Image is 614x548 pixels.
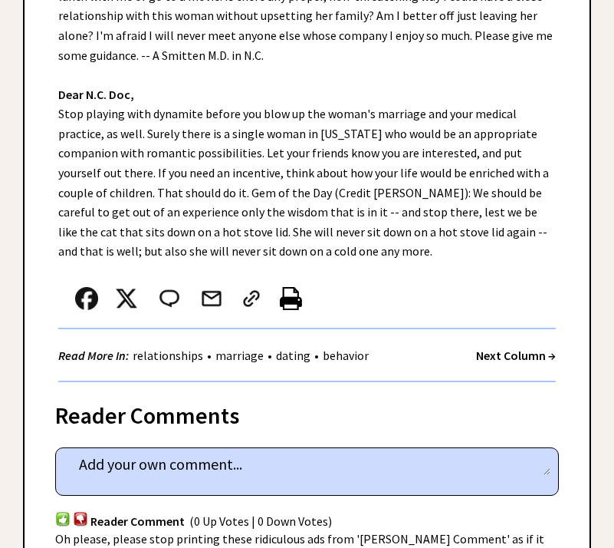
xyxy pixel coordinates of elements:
[212,348,268,363] a: marriage
[189,514,332,530] span: (0 Up Votes | 0 Down Votes)
[280,287,302,310] img: printer%20icon.png
[73,511,88,526] img: votdown.png
[319,348,373,363] a: behavior
[75,287,98,310] img: facebook.png
[476,348,556,363] a: Next Column →
[272,348,314,363] a: dating
[58,87,134,102] strong: Dear N.C. Doc,
[55,399,559,424] div: Reader Comments
[240,287,263,310] img: link_02.png
[129,348,207,363] a: relationships
[90,514,185,530] span: Reader Comment
[156,287,182,310] img: message_round%202.png
[115,287,138,310] img: x_small.png
[58,348,129,363] strong: Read More In:
[58,346,373,365] div: • • •
[55,511,71,526] img: votup.png
[200,287,223,310] img: mail.png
